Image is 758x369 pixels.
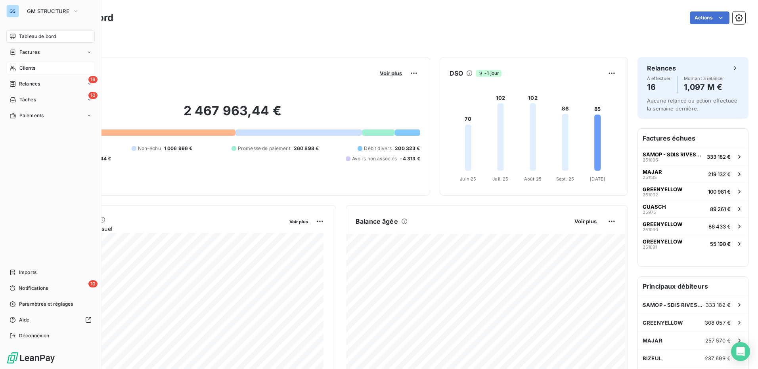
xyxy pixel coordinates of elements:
[643,158,658,162] span: 251006
[400,155,420,162] span: -4 313 €
[395,145,420,152] span: 200 323 €
[647,76,671,81] span: À effectuer
[19,316,30,323] span: Aide
[643,245,657,249] span: 251091
[556,176,574,182] tspan: Sept. 25
[45,103,420,127] h2: 2 467 963,44 €
[643,337,662,344] span: MAJAR
[19,49,40,56] span: Factures
[572,218,599,225] button: Voir plus
[19,301,73,308] span: Paramètres et réglages
[45,224,284,233] span: Chiffre d'affaires mensuel
[684,76,724,81] span: Montant à relancer
[638,129,748,148] h6: Factures échues
[647,97,737,112] span: Aucune relance ou action effectuée la semaine dernière.
[708,188,731,195] span: 100 981 €
[88,92,98,99] span: 10
[476,70,502,77] span: -1 jour
[492,176,508,182] tspan: Juil. 25
[6,352,56,364] img: Logo LeanPay
[643,192,658,197] span: 251092
[287,218,310,225] button: Voir plus
[643,302,706,308] span: SAMOP - SDIS RIVESALTES
[638,217,748,235] button: GREENYELLOW25109086 433 €
[356,217,398,226] h6: Balance âgée
[27,8,69,14] span: GM STRUCTURE
[643,169,662,175] span: MAJAR
[706,302,731,308] span: 333 182 €
[574,218,597,224] span: Voir plus
[164,145,193,152] span: 1 006 996 €
[643,238,682,245] span: GREENYELLOW
[643,227,658,232] span: 251090
[643,355,662,361] span: BIZEUL
[289,219,308,224] span: Voir plus
[705,337,731,344] span: 257 570 €
[19,80,40,87] span: Relances
[6,5,19,17] div: GS
[590,176,605,182] tspan: [DATE]
[638,277,748,296] h6: Principaux débiteurs
[638,148,748,165] button: SAMOP - SDIS RIVESALTES251006333 182 €
[638,183,748,200] button: GREENYELLOW251092100 981 €
[710,206,731,212] span: 89 261 €
[647,63,676,73] h6: Relances
[708,223,731,230] span: 86 433 €
[19,65,35,72] span: Clients
[731,342,750,361] div: Open Intercom Messenger
[88,280,98,287] span: 10
[88,76,98,83] span: 16
[294,145,319,152] span: 260 898 €
[643,221,682,227] span: GREENYELLOW
[19,96,36,103] span: Tâches
[450,68,463,78] h6: DSO
[684,81,724,93] h4: 1,097 M €
[19,112,44,119] span: Paiements
[705,355,731,361] span: 237 699 €
[380,70,402,76] span: Voir plus
[708,171,731,177] span: 219 132 €
[19,269,36,276] span: Imports
[238,145,291,152] span: Promesse de paiement
[638,235,748,252] button: GREENYELLOW25109155 190 €
[638,165,748,183] button: MAJAR251135219 132 €
[377,70,404,77] button: Voir plus
[643,186,682,192] span: GREENYELLOW
[647,81,671,93] h4: 16
[138,145,161,152] span: Non-échu
[707,154,731,160] span: 333 182 €
[19,285,48,292] span: Notifications
[643,151,704,158] span: SAMOP - SDIS RIVESALTES
[6,314,95,326] a: Aide
[19,33,56,40] span: Tableau de bord
[643,210,656,215] span: 25975
[352,155,397,162] span: Avoirs non associés
[643,175,657,180] span: 251135
[643,320,683,326] span: GREENYELLOW
[364,145,392,152] span: Débit divers
[705,320,731,326] span: 308 057 €
[710,241,731,247] span: 55 190 €
[638,200,748,217] button: GUASCH2597589 261 €
[643,204,666,210] span: GUASCH
[19,332,50,339] span: Déconnexion
[460,176,476,182] tspan: Juin 25
[690,11,729,24] button: Actions
[524,176,542,182] tspan: Août 25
